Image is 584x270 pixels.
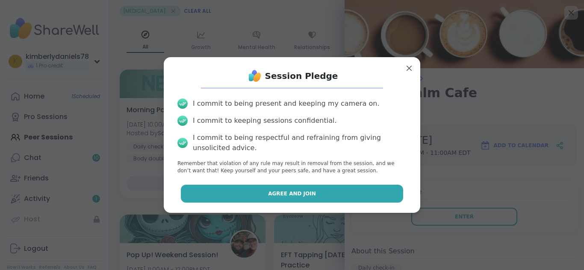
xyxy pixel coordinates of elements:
[193,116,337,126] div: I commit to keeping sessions confidential.
[193,133,407,153] div: I commit to being respectful and refraining from giving unsolicited advice.
[181,185,404,203] button: Agree and Join
[265,70,338,82] h1: Session Pledge
[246,67,263,84] img: ShareWell Logo
[193,99,379,109] div: I commit to being present and keeping my camera on.
[177,160,407,174] p: Remember that violation of any rule may result in removal from the session, and we don’t want tha...
[268,190,316,197] span: Agree and Join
